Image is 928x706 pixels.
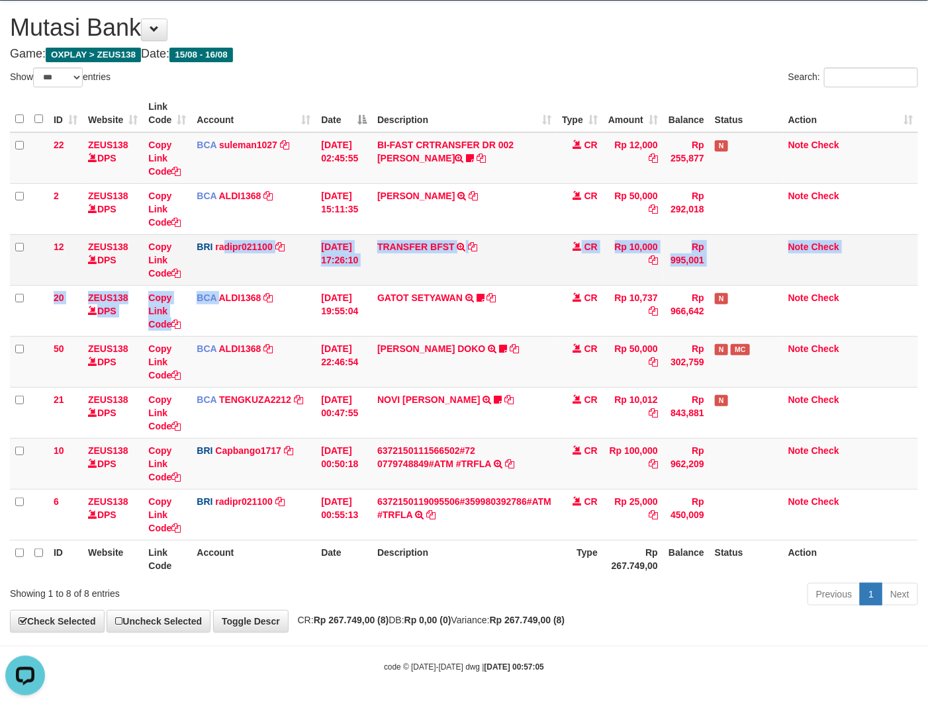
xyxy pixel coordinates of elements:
span: CR [584,292,598,303]
a: Copy Link Code [148,191,181,228]
h4: Game: Date: [10,48,918,61]
a: Check [812,140,839,150]
a: Capbango1717 [215,445,281,456]
td: Rp 50,000 [603,336,663,387]
a: Copy suleman1027 to clipboard [280,140,289,150]
th: Website: activate to sort column ascending [83,95,143,132]
a: Next [882,583,918,605]
th: Date [316,540,372,578]
th: Link Code: activate to sort column ascending [143,95,191,132]
td: Rp 966,642 [663,285,710,336]
a: radipr021100 [215,496,272,507]
th: Website [83,540,143,578]
td: [DATE] 19:55:04 [316,285,372,336]
a: ZEUS138 [88,343,128,354]
th: ID [48,540,83,578]
span: 20 [54,292,64,303]
a: ZEUS138 [88,292,128,303]
th: Balance [663,95,710,132]
a: Copy Rp 50,000 to clipboard [649,357,658,367]
select: Showentries [33,67,83,87]
input: Search: [824,67,918,87]
a: Copy radipr021100 to clipboard [275,242,285,252]
td: [DATE] 02:45:55 [316,132,372,184]
span: 21 [54,394,64,405]
th: Status [710,540,783,578]
span: CR [584,343,598,354]
span: BRI [197,445,212,456]
a: Check [812,445,839,456]
span: 2 [54,191,59,201]
a: Copy Rp 10,737 to clipboard [649,306,658,316]
a: Check [812,242,839,252]
td: [DATE] 22:46:54 [316,336,372,387]
th: Description: activate to sort column ascending [372,95,557,132]
td: Rp 843,881 [663,387,710,438]
label: Show entries [10,67,111,87]
a: Copy BI-FAST CRTRANSFER DR 002 FAREHAN AL FARIZI to clipboard [477,153,486,163]
a: ALDI1368 [219,292,261,303]
a: Copy Rp 12,000 to clipboard [649,153,658,163]
button: Open LiveChat chat widget [5,5,45,45]
a: ALDI1368 [219,191,261,201]
a: Copy NOVI DIAN SUSANTI to clipboard [504,394,514,405]
a: Copy Rp 50,000 to clipboard [649,204,658,214]
span: Manually Checked by: aafPALL [731,344,750,355]
td: DPS [83,387,143,438]
th: Action [783,540,918,578]
a: Copy Link Code [148,140,181,177]
th: Balance [663,540,710,578]
td: Rp 100,000 [603,438,663,489]
span: 12 [54,242,64,252]
a: Check [812,343,839,354]
small: code © [DATE]-[DATE] dwg | [384,662,544,672]
a: Note [788,140,809,150]
a: Note [788,496,809,507]
a: Copy Rp 10,000 to clipboard [649,255,658,265]
a: Check Selected [10,610,105,633]
a: [PERSON_NAME] DOKO [377,343,485,354]
span: 15/08 - 16/08 [169,48,233,62]
a: Copy Link Code [148,292,181,330]
a: Copy Capbango1717 to clipboard [284,445,293,456]
a: Copy RYAN WADU DOKO to clipboard [510,343,519,354]
span: 22 [54,140,64,150]
span: CR [584,191,598,201]
span: BCA [197,343,216,354]
td: Rp 302,759 [663,336,710,387]
a: Note [788,445,809,456]
span: BRI [197,496,212,507]
a: Copy Link Code [148,242,181,279]
span: BCA [197,394,216,405]
a: radipr021100 [215,242,272,252]
a: Copy ALDI1368 to clipboard [263,191,273,201]
td: DPS [83,438,143,489]
a: ZEUS138 [88,394,128,405]
th: Rp 267.749,00 [603,540,663,578]
span: 10 [54,445,64,456]
td: DPS [83,132,143,184]
a: Copy radipr021100 to clipboard [275,496,285,507]
a: Copy Link Code [148,445,181,482]
a: Check [812,292,839,303]
a: Note [788,394,809,405]
td: DPS [83,285,143,336]
th: Type [557,540,603,578]
a: Copy Rp 10,012 to clipboard [649,408,658,418]
a: GATOT SETYAWAN [377,292,463,303]
td: [DATE] 00:47:55 [316,387,372,438]
td: Rp 50,000 [603,183,663,234]
span: CR [584,445,598,456]
strong: Rp 267.749,00 (8) [490,615,565,625]
td: Rp 962,209 [663,438,710,489]
td: Rp 255,877 [663,132,710,184]
a: TRANSFER BFST [377,242,455,252]
span: OXPLAY > ZEUS138 [46,48,141,62]
td: BI-FAST CRTRANSFER DR 002 [PERSON_NAME] [372,132,557,184]
a: Copy TRANSFER BFST to clipboard [469,242,478,252]
span: Has Note [715,293,728,304]
td: [DATE] 17:26:10 [316,234,372,285]
th: Status [710,95,783,132]
h1: Mutasi Bank [10,15,918,41]
td: Rp 10,000 [603,234,663,285]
